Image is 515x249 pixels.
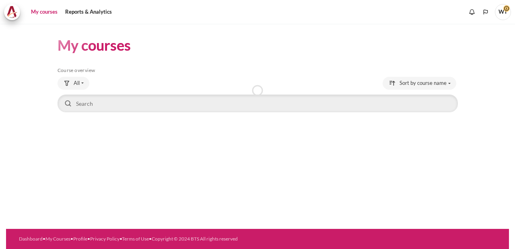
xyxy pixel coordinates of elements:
div: Course overview controls [58,77,458,114]
span: Sort by course name [400,79,447,87]
button: Grouping drop-down menu [58,77,89,90]
div: • • • • • [19,235,281,243]
div: Show notification window with no new notifications [466,6,478,18]
h1: My courses [58,36,131,55]
input: Search [58,95,458,112]
a: Copyright © 2024 BTS All rights reserved [152,236,238,242]
section: Content [6,24,509,126]
a: Privacy Policy [90,236,119,242]
a: My Courses [45,236,70,242]
button: Languages [480,6,492,18]
a: Reports & Analytics [62,4,115,20]
a: Architeck Architeck [4,4,24,20]
button: Sorting drop-down menu [383,77,456,90]
img: Architeck [6,6,18,18]
a: Profile [73,236,87,242]
a: Terms of Use [122,236,149,242]
a: Dashboard [19,236,43,242]
a: User menu [495,4,511,20]
h5: Course overview [58,67,458,74]
span: WT [495,4,511,20]
a: My courses [28,4,60,20]
span: All [74,79,80,87]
